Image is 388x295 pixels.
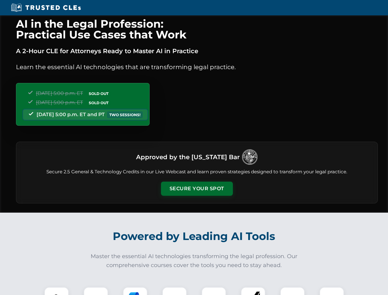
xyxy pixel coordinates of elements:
button: Secure Your Spot [161,182,233,196]
span: SOLD OUT [87,90,111,97]
span: [DATE] 5:00 p.m. ET [36,100,83,105]
p: Master the essential AI technologies transforming the legal profession. Our comprehensive courses... [87,252,302,270]
h1: AI in the Legal Profession: Practical Use Cases that Work [16,18,378,40]
img: Logo [242,149,257,165]
h3: Approved by the [US_STATE] Bar [136,151,240,163]
p: Secure 2.5 General & Technology Credits in our Live Webcast and learn proven strategies designed ... [24,168,370,175]
p: A 2-Hour CLE for Attorneys Ready to Master AI in Practice [16,46,378,56]
h2: Powered by Leading AI Tools [24,226,364,247]
span: SOLD OUT [87,100,111,106]
img: Trusted CLEs [9,3,83,12]
span: [DATE] 5:00 p.m. ET [36,90,83,96]
p: Learn the essential AI technologies that are transforming legal practice. [16,62,378,72]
